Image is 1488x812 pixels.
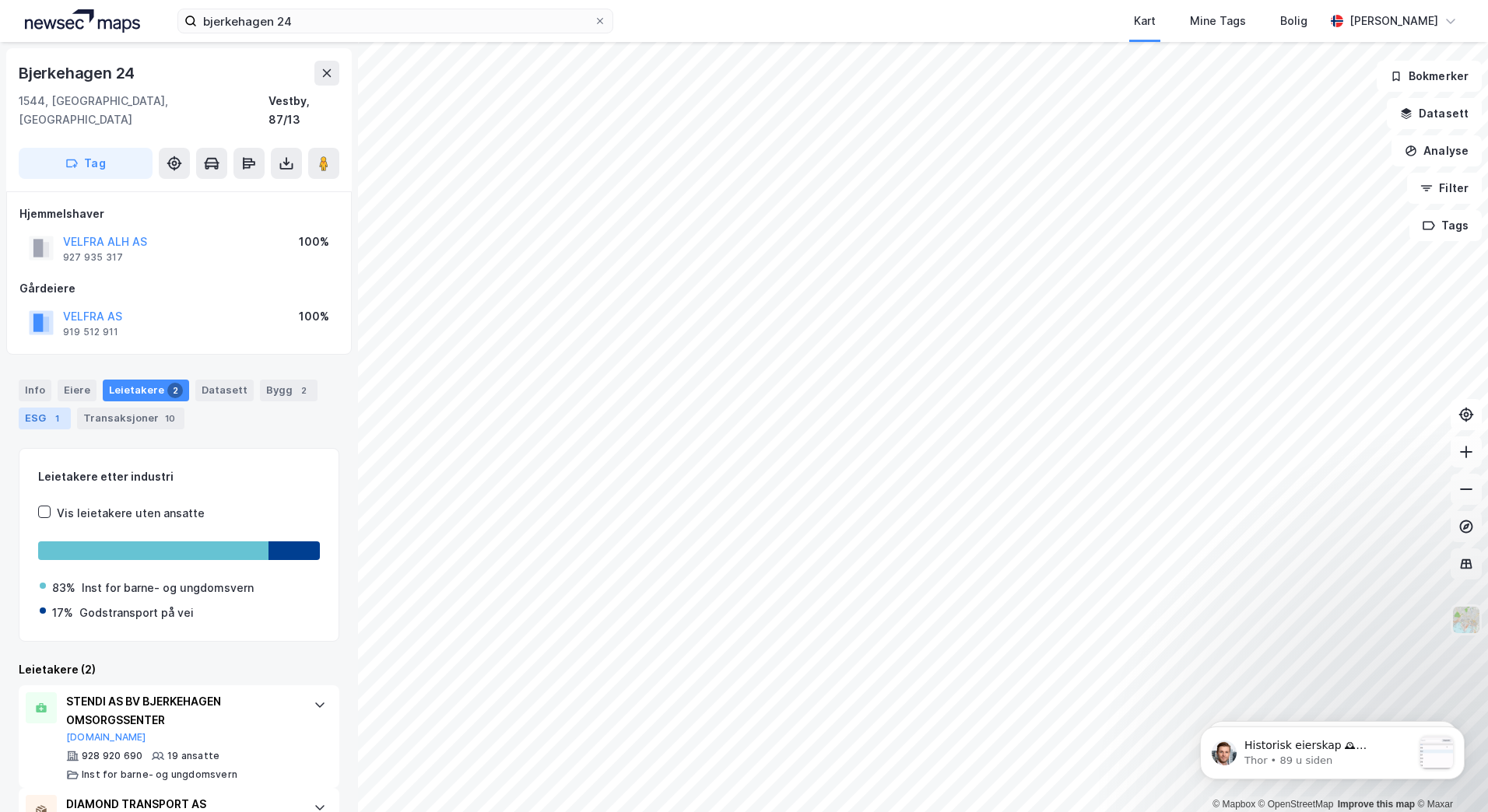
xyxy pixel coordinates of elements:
[167,383,183,398] div: 2
[296,383,311,398] div: 2
[1338,799,1415,810] a: Improve this map
[66,731,146,744] button: [DOMAIN_NAME]
[19,279,339,298] div: Gårdeiere
[1177,695,1488,804] iframe: Intercom notifications melding
[66,692,298,730] div: STENDI AS BV BJERKEHAGEN OMSORGSSENTER
[197,9,594,33] input: Søk på adresse, matrikkel, gårdeiere, leietakere eller personer
[1280,12,1307,30] div: Bolig
[19,205,339,223] div: Hjemmelshaver
[82,750,142,762] div: 928 920 690
[1451,605,1481,635] img: Z
[103,380,189,401] div: Leietakere
[63,251,123,264] div: 927 935 317
[19,408,71,429] div: ESG
[1349,12,1438,30] div: [PERSON_NAME]
[63,326,118,338] div: 919 512 911
[195,380,254,401] div: Datasett
[25,9,140,33] img: logo.a4113a55bc3d86da70a041830d287a7e.svg
[82,768,237,781] div: Inst for barne- og ungdomsvern
[162,411,178,426] div: 10
[38,467,320,486] div: Leietakere etter industri
[1387,98,1482,129] button: Datasett
[82,579,254,597] div: Inst for barne- og ungdomsvern
[19,660,339,679] div: Leietakere (2)
[1258,799,1334,810] a: OpenStreetMap
[1391,135,1482,166] button: Analyse
[260,380,318,401] div: Bygg
[1377,61,1482,92] button: Bokmerker
[52,604,73,622] div: 17%
[1213,799,1255,810] a: Mapbox
[19,61,138,86] div: Bjerkehagen 24
[19,148,153,179] button: Tag
[49,411,65,426] div: 1
[1409,210,1482,241] button: Tags
[19,92,268,129] div: 1544, [GEOGRAPHIC_DATA], [GEOGRAPHIC_DATA]
[299,233,329,251] div: 100%
[268,92,339,129] div: Vestby, 87/13
[58,380,97,401] div: Eiere
[1407,173,1482,204] button: Filter
[1190,12,1246,30] div: Mine Tags
[167,750,219,762] div: 19 ansatte
[52,579,75,597] div: 83%
[299,307,329,326] div: 100%
[79,604,194,622] div: Godstransport på vei
[57,504,205,523] div: Vis leietakere uten ansatte
[19,380,51,401] div: Info
[77,408,184,429] div: Transaksjoner
[1134,12,1156,30] div: Kart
